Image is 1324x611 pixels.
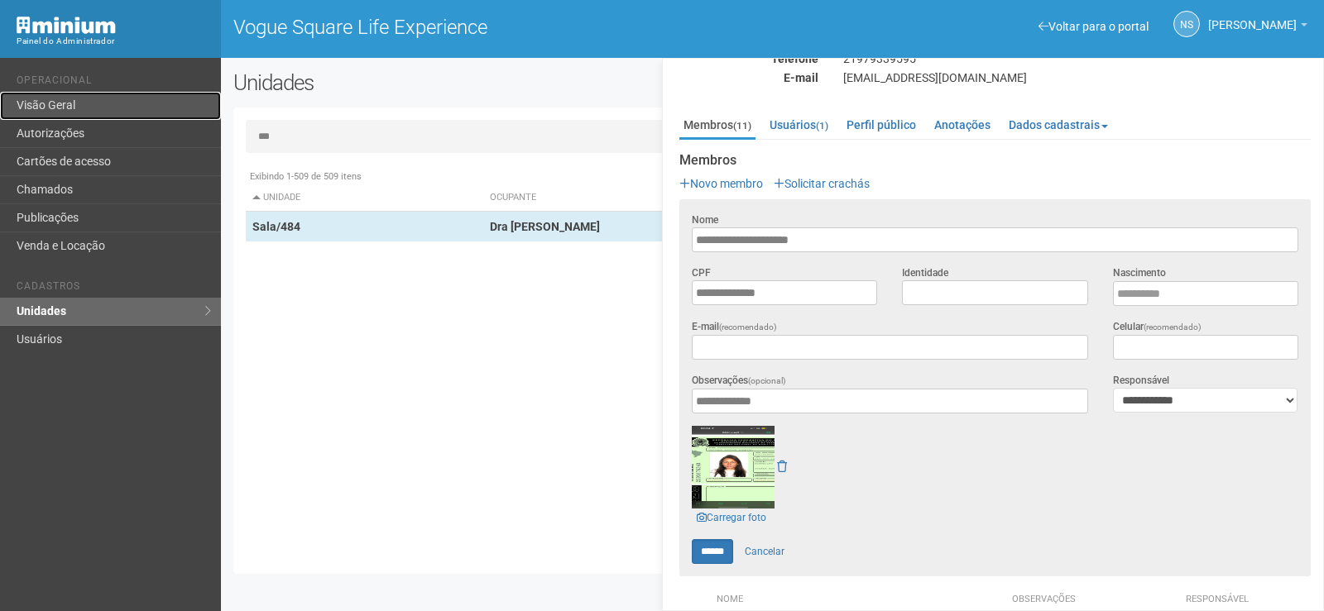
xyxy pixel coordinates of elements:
span: (recomendado) [1144,322,1202,332]
div: Exibindo 1-509 de 509 itens [246,169,1299,184]
label: Nome [692,212,718,227]
strong: Sala/484 [252,220,300,233]
a: Solicitar crachás [774,177,870,190]
a: NS [1173,11,1200,37]
th: Observações [1008,589,1176,611]
label: Identidade [902,265,948,280]
label: Celular [1113,319,1202,335]
div: E-mail [667,70,831,85]
div: Painel do Administrador [17,34,209,49]
div: [EMAIL_ADDRESS][DOMAIN_NAME] [831,70,1323,85]
a: [PERSON_NAME] [1208,21,1307,34]
th: Nome [712,589,1008,611]
strong: Dra [PERSON_NAME] [490,220,600,233]
label: Observações [692,373,786,389]
a: Membros(11) [679,112,756,140]
a: Novo membro [679,177,763,190]
a: Carregar foto [692,508,771,527]
span: (recomendado) [719,322,777,332]
label: Nascimento [1113,265,1166,280]
img: user.png [692,426,775,508]
h2: Unidades [233,70,669,95]
a: Usuários(1) [765,112,832,137]
li: Operacional [17,74,209,92]
h1: Vogue Square Life Experience [233,17,760,38]
a: Perfil público [842,112,920,137]
a: Anotações [930,112,995,137]
small: (1) [816,120,828,131]
small: (11) [733,120,751,131]
th: Ocupante: activate to sort column ascending [483,184,917,212]
label: Responsável [1113,373,1169,388]
label: CPF [692,265,711,280]
label: E-mail [692,319,777,335]
th: Responsável [1176,589,1259,611]
span: Nicolle Silva [1208,2,1297,31]
div: Telefone [667,51,831,66]
a: Voltar para o portal [1039,20,1149,33]
a: Cancelar [736,539,794,564]
img: Minium [17,17,116,34]
li: Cadastros [17,280,209,298]
div: 21979339595 [831,51,1323,66]
strong: Membros [679,153,1311,168]
th: Unidade: activate to sort column descending [246,184,484,212]
a: Dados cadastrais [1005,112,1112,137]
span: (opcional) [748,376,786,385]
a: Remover [777,460,787,473]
